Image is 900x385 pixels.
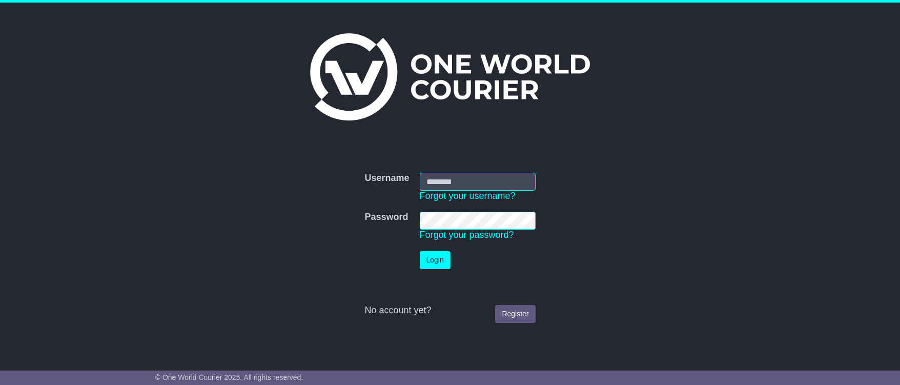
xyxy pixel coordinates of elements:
label: Username [364,173,409,184]
span: © One World Courier 2025. All rights reserved. [155,373,303,381]
label: Password [364,212,408,223]
div: No account yet? [364,305,535,316]
a: Forgot your password? [420,230,514,240]
img: One World [310,33,590,120]
a: Forgot your username? [420,191,516,201]
a: Register [495,305,535,323]
button: Login [420,251,451,269]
